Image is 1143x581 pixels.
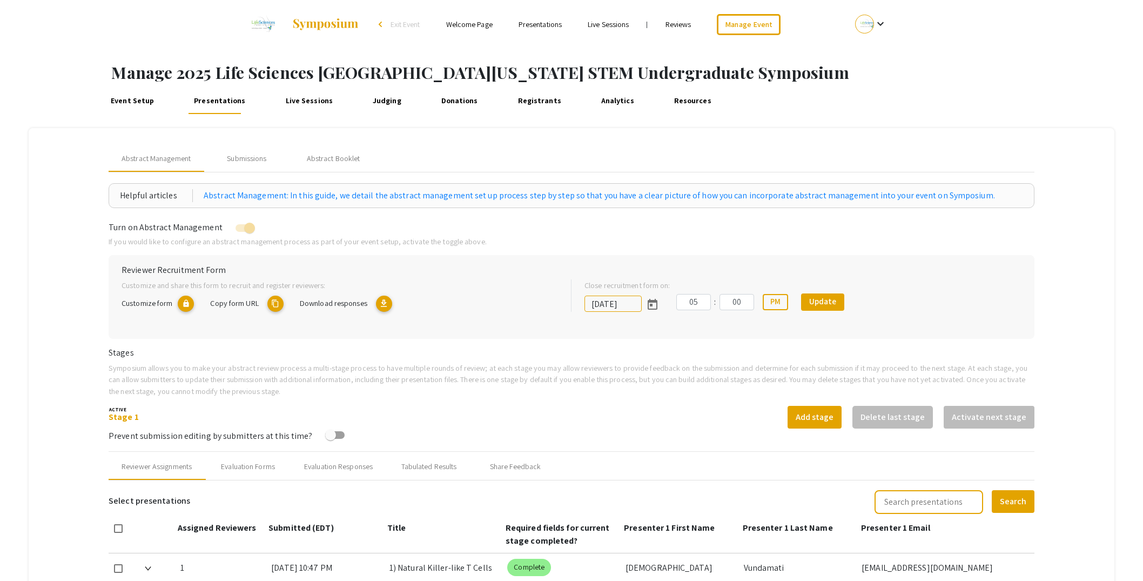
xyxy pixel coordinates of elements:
a: Reviews [665,19,691,29]
button: Update [801,293,844,311]
div: arrow_back_ios [379,21,385,28]
a: 2025 Life Sciences South Florida STEM Undergraduate Symposium [245,11,359,38]
mat-icon: lock [178,296,194,312]
a: Manage Event [717,14,781,35]
mat-chip: Complete [507,559,551,576]
span: Copy form URL [210,298,258,308]
span: Turn on Abstract Management [109,222,223,233]
h6: Stages [109,348,1034,358]
span: Presenter 1 Last Name [743,522,833,533]
img: Expand arrow [145,566,151,571]
span: Title [387,522,406,533]
p: Symposium allows you to make your abstract review process a multi-stage process to have multiple ... [109,362,1034,397]
mat-icon: Expand account dropdown [874,17,887,30]
label: Close recruitment form on: [584,279,670,291]
a: Resources [671,88,714,114]
span: Required fields for current stage completed? [506,522,610,546]
input: Minutes [720,294,754,310]
mat-icon: copy URL [267,296,284,312]
a: Abstract Management: In this guide, we detail the abstract management set up process step by step... [204,189,995,202]
span: Presenter 1 First Name [624,522,715,533]
div: Submissions [227,153,266,164]
p: If you would like to configure an abstract management process as part of your event setup, activa... [109,236,1034,248]
span: Exit Event [391,19,420,29]
span: Prevent submission editing by submitters at this time? [109,430,312,442]
button: Delete last stage [852,406,933,429]
div: : [711,296,720,309]
a: Judging [370,88,404,114]
span: Assigned Reviewers [178,522,257,533]
span: Abstract Management [122,153,191,164]
div: Helpful articles [120,189,193,202]
a: Live Sessions [588,19,629,29]
p: Customize and share this form to recruit and register reviewers: [122,279,554,291]
span: Download responses [300,298,367,308]
div: Abstract Booklet [307,153,360,164]
span: Customize form [122,298,172,308]
input: Search presentations [875,490,983,514]
iframe: Chat [8,532,46,573]
span: Presenter 1 Email [861,522,930,533]
span: Submitted (EDT) [268,522,334,533]
button: Activate next stage [944,406,1034,429]
a: Presentations [519,19,562,29]
button: Search [992,490,1034,513]
button: Add stage [788,406,842,429]
button: Open calendar [642,293,663,315]
img: 2025 Life Sciences South Florida STEM Undergraduate Symposium [245,11,281,38]
div: Evaluation Forms [221,461,275,472]
button: Expand account dropdown [844,12,898,36]
a: Presentations [191,88,248,114]
div: Share Feedback [490,461,541,472]
a: Live Sessions [283,88,335,114]
a: Welcome Page [446,19,493,29]
h6: Select presentations [109,489,190,513]
mat-icon: Export responses [376,296,392,312]
h1: Manage 2025 Life Sciences [GEOGRAPHIC_DATA][US_STATE] STEM Undergraduate Symposium [111,63,1143,82]
input: Hours [676,294,711,310]
a: Event Setup [108,88,157,114]
a: Donations [438,88,480,114]
div: Reviewer Assignments [122,461,192,472]
a: Registrants [515,88,564,114]
li: | [642,19,652,29]
div: Tabulated Results [401,461,457,472]
div: Evaluation Responses [304,461,373,472]
a: Stage 1 [109,411,139,423]
a: Analytics [598,88,636,114]
h6: Reviewer Recruitment Form [122,265,1021,275]
button: PM [763,294,788,310]
img: Symposium by ForagerOne [292,18,359,31]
